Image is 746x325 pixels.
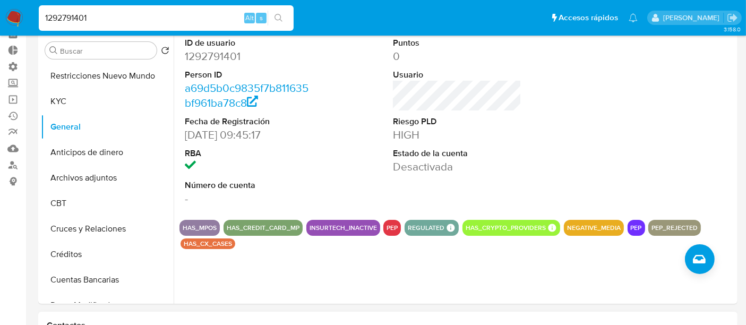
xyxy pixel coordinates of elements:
dt: Estado de la cuenta [393,148,521,159]
dt: Usuario [393,69,521,81]
button: Cuentas Bancarias [41,267,174,293]
button: search-icon [268,11,289,25]
span: 3.158.0 [724,25,741,33]
button: KYC [41,89,174,114]
a: Salir [727,12,738,23]
dt: Fecha de Registración [185,116,313,127]
button: Buscar [49,46,58,55]
dt: Person ID [185,69,313,81]
dt: RBA [185,148,313,159]
button: Archivos adjuntos [41,165,174,191]
button: General [41,114,174,140]
span: Alt [245,13,254,23]
dt: Número de cuenta [185,179,313,191]
button: Volver al orden por defecto [161,46,169,58]
dt: ID de usuario [185,37,313,49]
button: Cruces y Relaciones [41,216,174,242]
input: Buscar [60,46,152,56]
dd: 1292791401 [185,49,313,64]
dt: Riesgo PLD [393,116,521,127]
a: a69d5b0c9835f7b811635bf961ba78c8 [185,80,308,110]
a: Notificaciones [629,13,638,22]
dd: - [185,191,313,206]
p: zoe.breuer@mercadolibre.com [663,13,723,23]
button: Datos Modificados [41,293,174,318]
button: Restricciones Nuevo Mundo [41,63,174,89]
dt: Puntos [393,37,521,49]
span: s [260,13,263,23]
dd: [DATE] 09:45:17 [185,127,313,142]
span: Accesos rápidos [559,12,618,23]
button: Créditos [41,242,174,267]
dd: Desactivada [393,159,521,174]
dd: HIGH [393,127,521,142]
dd: 0 [393,49,521,64]
input: Buscar usuario o caso... [39,11,294,25]
button: CBT [41,191,174,216]
button: Anticipos de dinero [41,140,174,165]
